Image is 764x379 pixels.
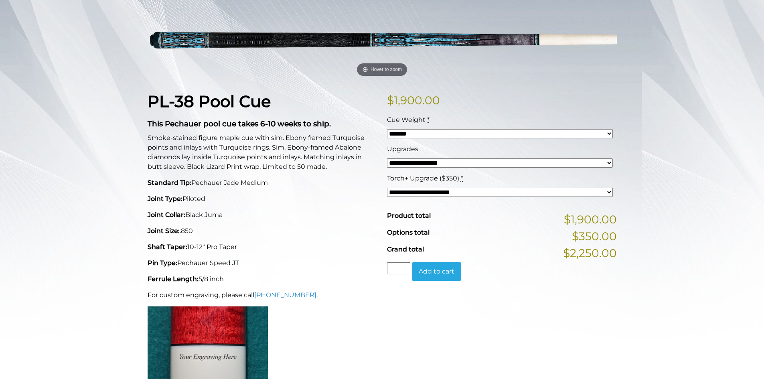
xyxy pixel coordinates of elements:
[387,262,410,274] input: Product quantity
[148,179,191,186] strong: Standard Tip:
[148,178,377,188] p: Pechauer Jade Medium
[148,195,182,203] strong: Joint Type:
[427,116,430,124] abbr: required
[387,116,426,124] span: Cue Weight
[148,133,377,172] p: Smoke-stained figure maple cue with sim. Ebony framed Turquoise points and inlays with Turquoise ...
[412,262,461,281] button: Add to cart
[148,227,180,235] strong: Joint Size:
[148,119,331,128] strong: This Pechauer pool cue takes 6-10 weeks to ship.
[572,228,617,245] span: $350.00
[148,210,377,220] p: Black Juma
[148,259,177,267] strong: Pin Type:
[148,275,199,283] strong: Ferrule Length:
[148,194,377,204] p: Piloted
[387,212,431,219] span: Product total
[148,243,187,251] strong: Shaft Taper:
[148,226,377,236] p: .850
[254,291,318,299] a: [PHONE_NUMBER].
[148,1,617,79] a: Hover to zoom
[148,91,271,111] strong: PL-38 Pool Cue
[387,145,418,153] span: Upgrades
[387,174,459,182] span: Torch+ Upgrade ($350)
[148,211,185,219] strong: Joint Collar:
[387,245,424,253] span: Grand total
[148,258,377,268] p: Pechauer Speed JT
[564,211,617,228] span: $1,900.00
[148,274,377,284] p: 5/8 inch
[148,1,617,79] img: pl-38.png
[148,242,377,252] p: 10-12" Pro Taper
[387,93,440,107] bdi: 1,900.00
[563,245,617,261] span: $2,250.00
[387,229,430,236] span: Options total
[387,93,394,107] span: $
[148,290,377,300] p: For custom engraving, please call
[461,174,463,182] abbr: required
